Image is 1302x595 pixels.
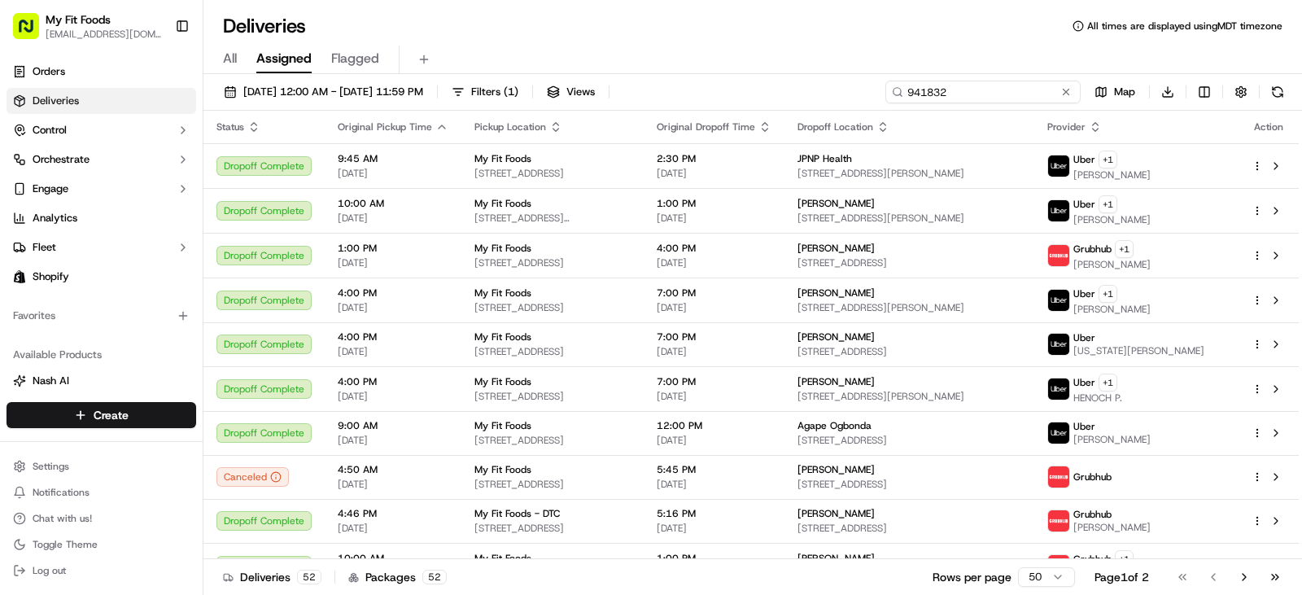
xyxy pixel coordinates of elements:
[474,212,631,225] span: [STREET_ADDRESS][PERSON_NAME]
[338,522,448,535] span: [DATE]
[1073,287,1095,300] span: Uber
[1099,285,1117,303] button: +1
[7,368,196,394] button: Nash AI
[338,197,448,210] span: 10:00 AM
[797,242,875,255] span: [PERSON_NAME]
[34,155,63,185] img: 8571987876998_91fb9ceb93ad5c398215_72.jpg
[16,212,109,225] div: Past conversations
[1048,510,1069,532] img: 5e692f75ce7d37001a5d71f1
[474,507,560,520] span: My Fit Foods - DTC
[474,287,531,300] span: My Fit Foods
[422,570,447,584] div: 52
[216,467,289,487] button: Canceled
[657,152,771,165] span: 2:30 PM
[223,13,306,39] h1: Deliveries
[16,365,29,378] div: 📗
[797,152,852,165] span: JPNP Health
[33,538,98,551] span: Toggle Theme
[223,569,321,585] div: Deliveries
[474,552,531,565] span: My Fit Foods
[1048,334,1069,355] img: uber-new-logo.jpeg
[42,105,293,122] input: Got a question? Start typing here...
[1115,550,1134,568] button: +1
[7,481,196,504] button: Notifications
[7,303,196,329] div: Favorites
[73,172,224,185] div: We're available if you need us!
[162,404,197,416] span: Pylon
[338,419,448,432] span: 9:00 AM
[657,330,771,343] span: 7:00 PM
[154,364,261,380] span: API Documentation
[252,208,296,228] button: See all
[474,242,531,255] span: My Fit Foods
[657,197,771,210] span: 1:00 PM
[256,49,312,68] span: Assigned
[1115,240,1134,258] button: +1
[7,559,196,582] button: Log out
[474,330,531,343] span: My Fit Foods
[1073,553,1112,566] span: Grubhub
[338,301,448,314] span: [DATE]
[657,507,771,520] span: 5:16 PM
[1073,198,1095,211] span: Uber
[338,287,448,300] span: 4:00 PM
[338,120,432,133] span: Original Pickup Time
[46,11,111,28] span: My Fit Foods
[348,569,447,585] div: Packages
[73,155,267,172] div: Start new chat
[797,434,1020,447] span: [STREET_ADDRESS]
[13,270,26,283] img: Shopify logo
[797,552,875,565] span: [PERSON_NAME]
[1048,378,1069,400] img: uber-new-logo.jpeg
[657,478,771,491] span: [DATE]
[177,296,182,309] span: •
[1266,81,1289,103] button: Refresh
[1099,151,1117,168] button: +1
[504,85,518,99] span: ( 1 )
[1073,521,1151,534] span: [PERSON_NAME]
[94,407,129,423] span: Create
[657,256,771,269] span: [DATE]
[1073,168,1151,182] span: [PERSON_NAME]
[1087,81,1143,103] button: Map
[331,49,379,68] span: Flagged
[1073,433,1151,446] span: [PERSON_NAME]
[933,569,1011,585] p: Rows per page
[474,390,631,403] span: [STREET_ADDRESS]
[1073,508,1112,521] span: Grubhub
[7,176,196,202] button: Engage
[1048,555,1069,576] img: 5e692f75ce7d37001a5d71f1
[1252,120,1286,133] div: Action
[797,522,1020,535] span: [STREET_ADDRESS]
[1048,200,1069,221] img: uber-new-logo.jpeg
[797,463,875,476] span: [PERSON_NAME]
[186,296,219,309] span: [DATE]
[177,252,182,265] span: •
[797,375,875,388] span: [PERSON_NAME]
[540,81,602,103] button: Views
[657,212,771,225] span: [DATE]
[444,81,526,103] button: Filters(1)
[657,434,771,447] span: [DATE]
[474,256,631,269] span: [STREET_ADDRESS]
[474,345,631,358] span: [STREET_ADDRESS]
[338,552,448,565] span: 10:00 AM
[657,242,771,255] span: 4:00 PM
[33,364,125,380] span: Knowledge Base
[1073,376,1095,389] span: Uber
[1048,466,1069,488] img: 5e692f75ce7d37001a5d71f1
[474,375,531,388] span: My Fit Foods
[7,88,196,114] a: Deliveries
[474,197,531,210] span: My Fit Foods
[50,252,173,265] span: Wisdom [PERSON_NAME]
[297,570,321,584] div: 52
[1048,422,1069,444] img: uber-new-logo.jpeg
[33,486,90,499] span: Notifications
[1073,344,1204,357] span: [US_STATE][PERSON_NAME]
[7,147,196,173] button: Orchestrate
[7,264,196,290] a: Shopify
[797,301,1020,314] span: [STREET_ADDRESS][PERSON_NAME]
[7,205,196,231] a: Analytics
[338,375,448,388] span: 4:00 PM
